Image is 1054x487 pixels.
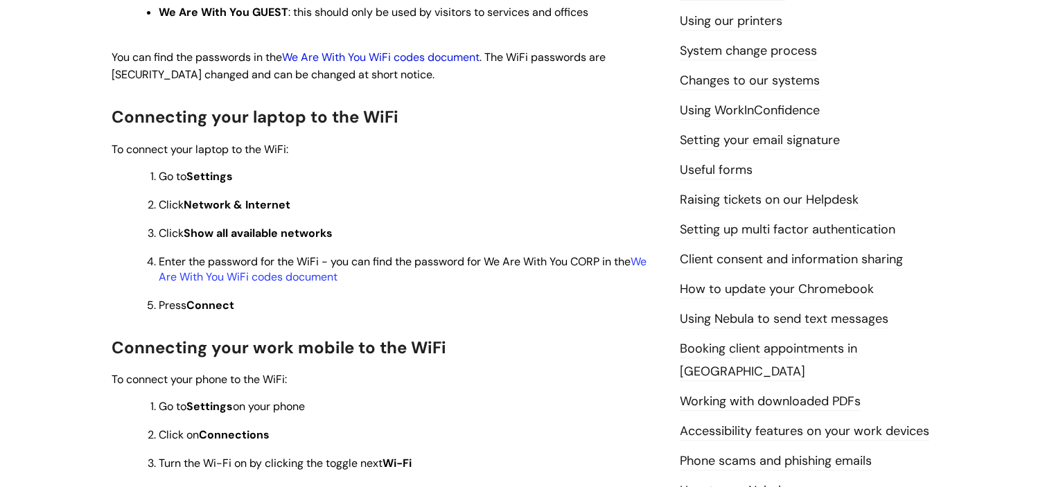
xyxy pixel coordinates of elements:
[184,226,333,240] strong: Show all available networks
[680,221,895,239] a: Setting up multi factor authentication
[112,50,606,82] span: You can find the passwords in the . The WiFi passwords are [SECURITY_DATA] changed and can be cha...
[112,337,446,358] span: Connecting your work mobile to the WiFi
[159,5,588,19] span: : this should only be used by visitors to services and offices
[680,452,872,470] a: Phone scams and phishing emails
[112,372,287,387] span: To connect your phone to the WiFi:
[186,169,233,184] strong: Settings
[383,456,412,470] strong: Wi-Fi
[159,197,290,212] span: Click
[186,298,234,312] strong: Connect
[199,427,270,442] strong: Connections
[680,161,753,179] a: Useful forms
[186,399,233,414] strong: Settings
[159,456,412,470] span: Turn the Wi-Fi on by clicking the toggle next
[159,169,233,184] span: Go to
[159,427,270,442] span: Click on
[680,132,840,150] a: Setting your email signature
[680,42,817,60] a: System change process
[112,106,398,127] span: Connecting your laptop to the WiFi
[159,226,333,240] span: Click
[159,298,234,312] span: Press
[680,393,861,411] a: Working with downloaded PDFs
[680,310,888,328] a: Using Nebula to send text messages
[680,102,820,120] a: Using WorkInConfidence
[159,254,647,284] span: Enter the password for the WiFi - you can find the password for We Are With You CORP in the
[159,399,305,414] span: Go to on your phone
[159,5,288,19] strong: We Are With You GUEST
[680,423,929,441] a: Accessibility features on your work devices
[680,340,857,380] a: Booking client appointments in [GEOGRAPHIC_DATA]
[680,281,874,299] a: How to update your Chromebook
[282,50,480,64] a: We Are With You WiFi codes document
[680,191,859,209] a: Raising tickets on our Helpdesk
[112,142,288,157] span: To connect your laptop to the WiFi:
[680,251,903,269] a: Client consent and information sharing
[184,197,290,212] strong: Network & Internet
[159,254,647,284] a: We Are With You WiFi codes document
[680,12,782,30] a: Using our printers
[680,72,820,90] a: Changes to our systems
